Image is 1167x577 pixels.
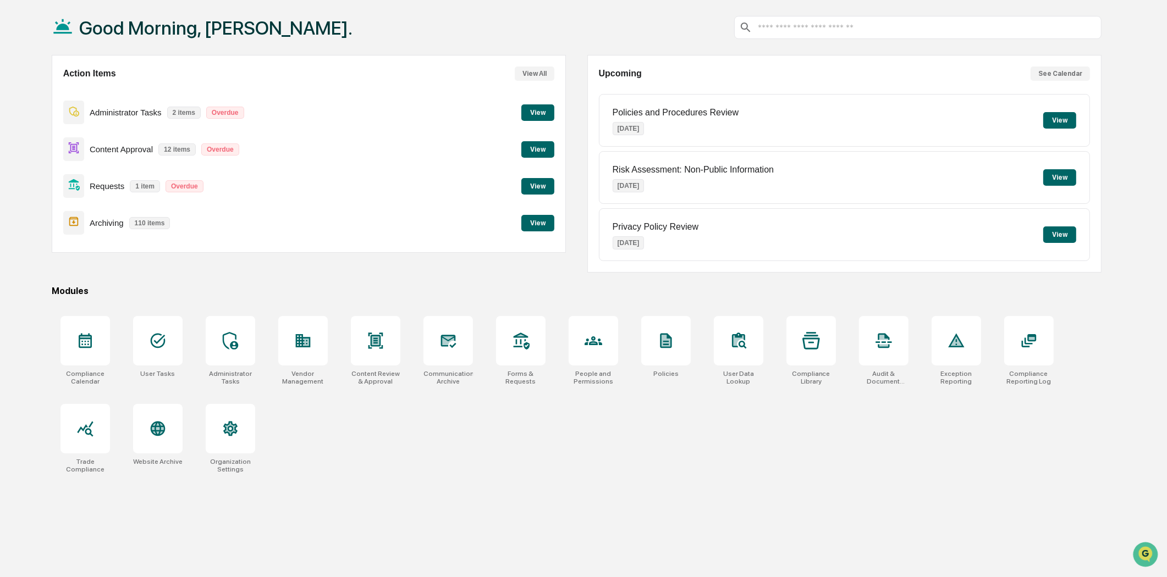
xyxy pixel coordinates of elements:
div: Compliance Reporting Log [1004,370,1054,385]
a: 🖐️Preclearance [7,134,75,154]
a: 🔎Data Lookup [7,155,74,175]
h1: Good Morning, [PERSON_NAME]. [79,17,353,39]
div: 🖐️ [11,140,20,148]
a: View [521,217,554,228]
div: Website Archive [133,458,183,465]
div: Start new chat [37,84,180,95]
button: View [1043,169,1076,186]
img: 1746055101610-c473b297-6a78-478c-a979-82029cc54cd1 [11,84,31,104]
div: 🔎 [11,160,20,169]
button: See Calendar [1031,66,1090,81]
p: Archiving [90,218,124,228]
button: View All [515,66,554,81]
p: 110 items [129,217,170,229]
div: Compliance Library [786,370,836,385]
div: Compliance Calendar [60,370,110,385]
p: 12 items [158,143,196,156]
p: Overdue [206,107,244,119]
p: 1 item [130,180,160,192]
button: View [1043,226,1076,243]
p: Content Approval [90,145,153,154]
p: [DATE] [613,122,645,135]
p: Requests [90,181,124,191]
div: People and Permissions [569,370,618,385]
input: Clear [29,50,181,62]
div: Organization Settings [206,458,255,473]
button: View [521,215,554,231]
a: Powered byPylon [78,186,133,195]
iframe: Open customer support [1132,541,1162,570]
span: Attestations [91,138,136,149]
button: View [521,104,554,121]
div: Vendor Management [278,370,328,385]
p: [DATE] [613,179,645,192]
div: User Tasks [140,370,175,378]
p: How can we help? [11,23,200,41]
a: View [521,143,554,154]
div: Audit & Document Logs [859,370,909,385]
h2: Upcoming [599,69,642,79]
p: Overdue [166,180,203,192]
button: Start new chat [187,87,200,101]
span: Data Lookup [22,159,69,170]
div: Content Review & Approval [351,370,400,385]
p: Risk Assessment: Non-Public Information [613,165,774,175]
button: View [521,141,554,158]
p: [DATE] [613,236,645,249]
div: Modules [52,286,1102,296]
a: View [521,107,554,117]
p: Overdue [201,143,239,156]
div: Policies [653,370,679,378]
div: Forms & Requests [496,370,546,385]
div: Trade Compliance [60,458,110,473]
p: Administrator Tasks [90,108,162,117]
button: View [521,178,554,195]
span: Pylon [109,186,133,195]
a: 🗄️Attestations [75,134,141,154]
div: 🗄️ [80,140,89,148]
div: User Data Lookup [714,370,763,385]
button: View [1043,112,1076,129]
h2: Action Items [63,69,116,79]
span: Preclearance [22,138,71,149]
p: 2 items [167,107,201,119]
div: Exception Reporting [932,370,981,385]
p: Privacy Policy Review [613,222,698,232]
div: We're available if you need us! [37,95,139,104]
div: Administrator Tasks [206,370,255,385]
div: Communications Archive [423,370,473,385]
a: View [521,180,554,191]
p: Policies and Procedures Review [613,108,739,118]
